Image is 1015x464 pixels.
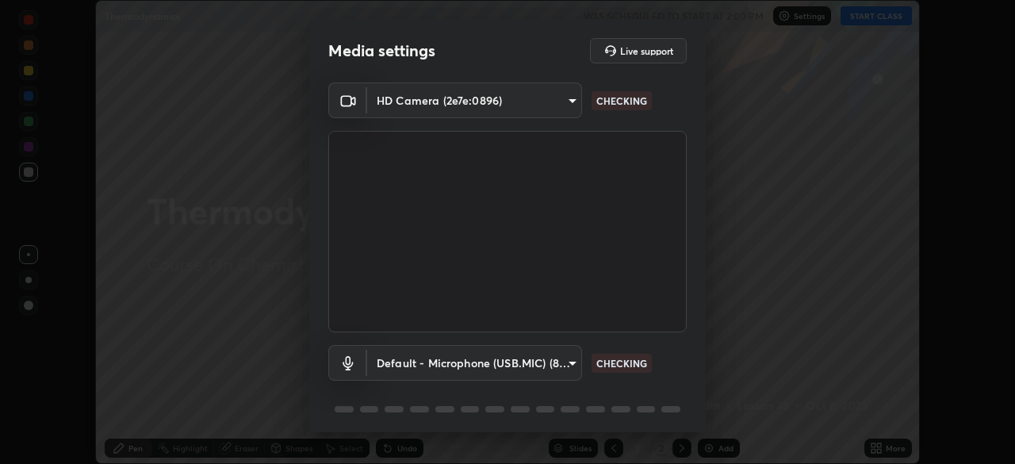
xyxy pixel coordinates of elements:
p: CHECKING [596,356,647,370]
div: HD Camera (2e7e:0896) [367,345,582,381]
p: CHECKING [596,94,647,108]
h5: Live support [620,46,673,56]
h2: Media settings [328,40,435,61]
div: HD Camera (2e7e:0896) [367,82,582,118]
